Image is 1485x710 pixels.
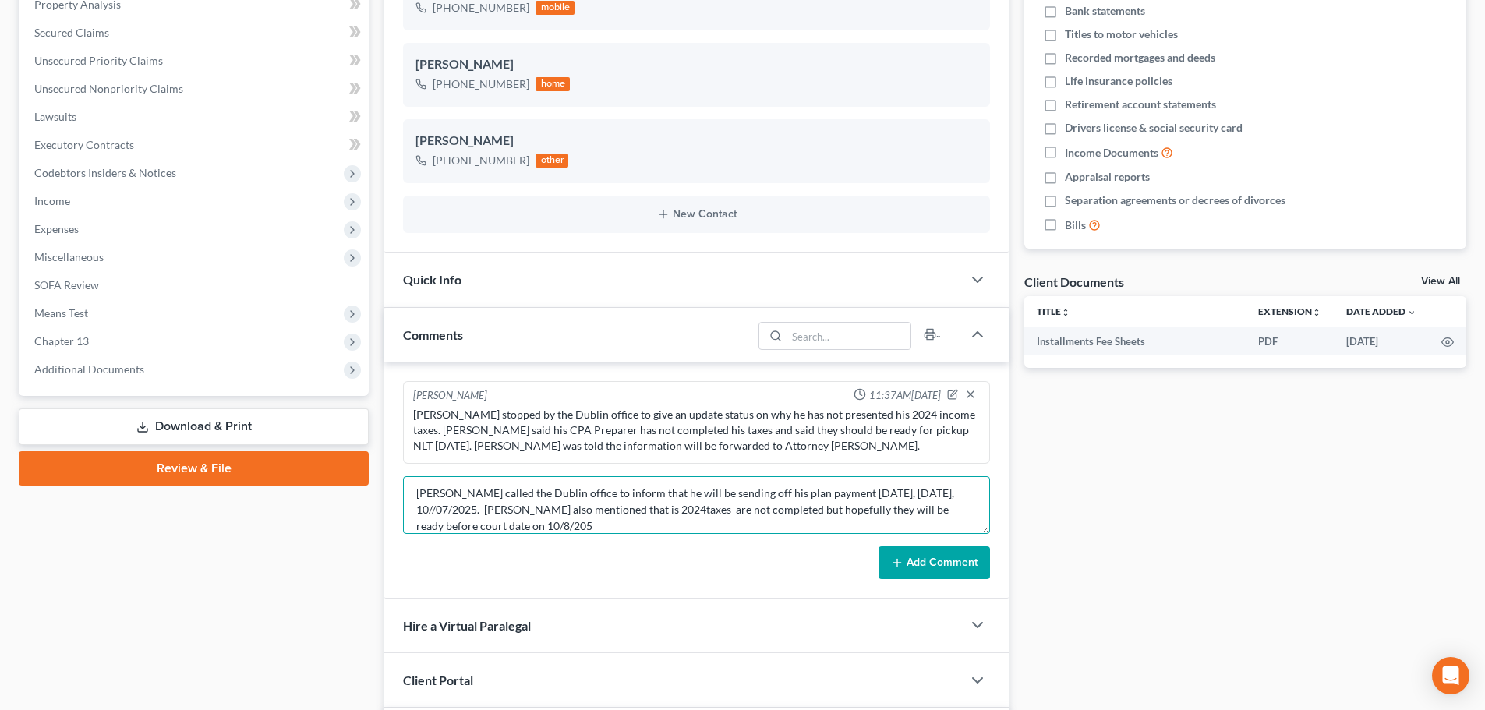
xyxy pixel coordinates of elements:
span: Separation agreements or decrees of divorces [1065,193,1285,208]
span: Drivers license & social security card [1065,120,1243,136]
div: [PERSON_NAME] [415,55,978,74]
td: Installments Fee Sheets [1024,327,1246,355]
div: [PERSON_NAME] [413,388,487,404]
td: [DATE] [1334,327,1429,355]
div: [PERSON_NAME] stopped by the Dublin office to give an update status on why he has not presented h... [413,407,980,454]
a: Download & Print [19,408,369,445]
span: Retirement account statements [1065,97,1216,112]
a: Unsecured Nonpriority Claims [22,75,369,103]
span: Income Documents [1065,145,1158,161]
td: PDF [1246,327,1334,355]
a: Secured Claims [22,19,369,47]
span: Means Test [34,306,88,320]
span: Unsecured Nonpriority Claims [34,82,183,95]
span: Bills [1065,217,1086,233]
span: Bank statements [1065,3,1145,19]
span: Titles to motor vehicles [1065,26,1178,42]
i: unfold_more [1061,308,1070,317]
div: home [536,77,570,91]
span: Life insurance policies [1065,73,1172,89]
span: Executory Contracts [34,138,134,151]
span: Quick Info [403,272,461,287]
div: [PHONE_NUMBER] [433,153,529,168]
span: Client Portal [403,673,473,687]
button: New Contact [415,208,978,221]
span: Appraisal reports [1065,169,1150,185]
span: Expenses [34,222,79,235]
div: Client Documents [1024,274,1124,290]
button: Add Comment [879,546,990,579]
a: Extensionunfold_more [1258,306,1321,317]
a: Lawsuits [22,103,369,131]
input: Search... [787,323,911,349]
span: Income [34,194,70,207]
div: Open Intercom Messenger [1432,657,1469,694]
span: Codebtors Insiders & Notices [34,166,176,179]
span: Hire a Virtual Paralegal [403,618,531,633]
span: Additional Documents [34,362,144,376]
span: Unsecured Priority Claims [34,54,163,67]
a: Review & File [19,451,369,486]
div: [PHONE_NUMBER] [433,76,529,92]
span: Secured Claims [34,26,109,39]
span: Recorded mortgages and deeds [1065,50,1215,65]
a: Executory Contracts [22,131,369,159]
i: expand_more [1407,308,1416,317]
a: SOFA Review [22,271,369,299]
span: SOFA Review [34,278,99,291]
i: unfold_more [1312,308,1321,317]
a: Titleunfold_more [1037,306,1070,317]
span: Lawsuits [34,110,76,123]
a: View All [1421,276,1460,287]
div: mobile [536,1,575,15]
span: Miscellaneous [34,250,104,263]
a: Unsecured Priority Claims [22,47,369,75]
span: Comments [403,327,463,342]
span: 11:37AM[DATE] [869,388,941,403]
div: [PERSON_NAME] [415,132,978,150]
span: Chapter 13 [34,334,89,348]
div: other [536,154,568,168]
a: Date Added expand_more [1346,306,1416,317]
